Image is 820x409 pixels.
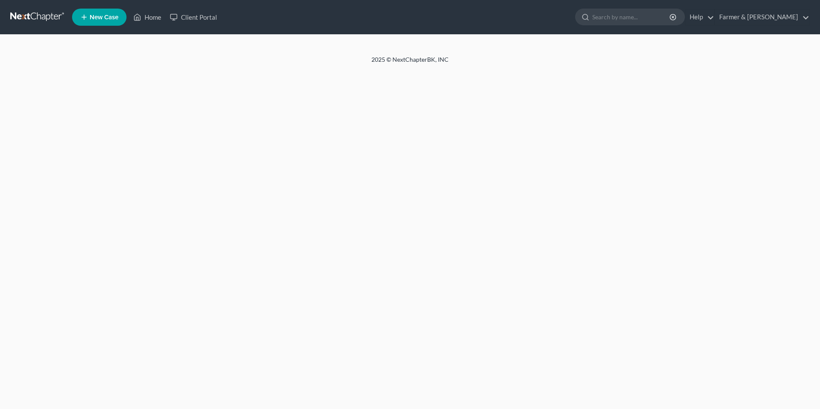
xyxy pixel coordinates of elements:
[166,55,654,71] div: 2025 © NextChapterBK, INC
[685,9,714,25] a: Help
[715,9,809,25] a: Farmer & [PERSON_NAME]
[129,9,166,25] a: Home
[90,14,118,21] span: New Case
[166,9,221,25] a: Client Portal
[592,9,671,25] input: Search by name...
